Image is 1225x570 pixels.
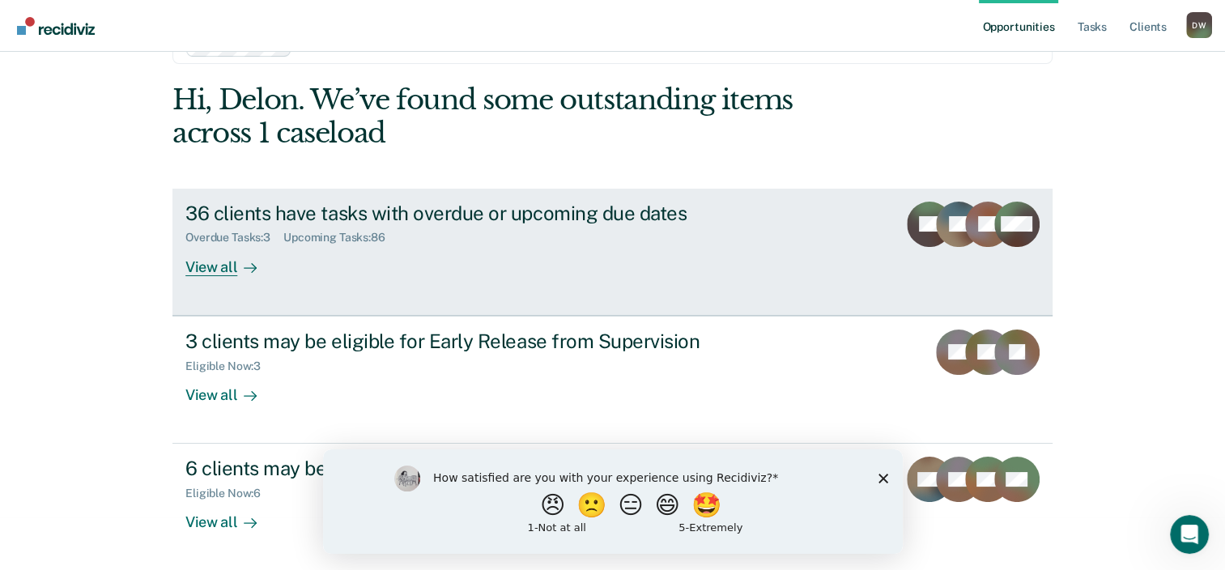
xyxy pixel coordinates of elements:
div: 6 clients may be eligible for Annual Report Status [185,457,754,480]
div: D W [1186,12,1212,38]
div: View all [185,245,276,276]
a: 3 clients may be eligible for Early Release from SupervisionEligible Now:3View all [172,316,1053,444]
div: Eligible Now : 6 [185,487,274,500]
div: Overdue Tasks : 3 [185,231,283,245]
iframe: Intercom live chat [1170,515,1209,554]
div: 36 clients have tasks with overdue or upcoming due dates [185,202,754,225]
div: Upcoming Tasks : 86 [283,231,398,245]
img: Recidiviz [17,17,95,35]
div: 3 clients may be eligible for Early Release from Supervision [185,330,754,353]
div: Hi, Delon. We’ve found some outstanding items across 1 caseload [172,83,876,150]
div: View all [185,372,276,404]
div: View all [185,500,276,532]
a: 36 clients have tasks with overdue or upcoming due datesOverdue Tasks:3Upcoming Tasks:86View all [172,189,1053,316]
div: Eligible Now : 3 [185,359,274,373]
button: Profile dropdown button [1186,12,1212,38]
iframe: Survey by Kim from Recidiviz [323,449,903,554]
